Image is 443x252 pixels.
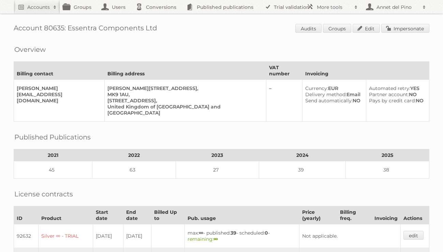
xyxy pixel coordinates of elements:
div: YES [369,85,424,91]
div: [PERSON_NAME] [17,85,99,91]
span: Partner account: [369,91,409,98]
div: [EMAIL_ADDRESS][DOMAIN_NAME] [17,91,99,104]
h1: Account 80635: Essentra Components Ltd [14,24,429,34]
th: Pub. usage [185,206,299,224]
th: Actions [400,206,429,224]
td: 27 [176,161,259,179]
h2: Accounts [27,4,50,11]
div: [STREET_ADDRESS], [107,98,261,104]
th: Billing address [104,62,266,80]
th: VAT number [266,62,302,80]
div: NO [369,98,424,104]
td: max: - published: - scheduled: - [185,224,299,248]
th: ID [14,206,39,224]
div: NO [305,98,360,104]
td: [DATE] [93,224,123,248]
div: Email [305,91,360,98]
strong: ∞ [199,230,203,236]
th: Invoicing [302,62,429,80]
div: NO [369,91,424,98]
h2: Annet del Pino [375,4,419,11]
span: Currency: [305,85,328,91]
a: Edit [353,24,380,33]
a: Impersonate [381,24,429,33]
th: 2022 [92,149,176,161]
h2: License contracts [14,189,73,199]
a: edit [403,231,424,240]
th: Product [39,206,93,224]
div: [PERSON_NAME][STREET_ADDRESS], [107,85,261,91]
th: Billing freq. [337,206,371,224]
td: 38 [346,161,429,179]
th: Billing contact [14,62,105,80]
span: Pays by credit card: [369,98,416,104]
td: 63 [92,161,176,179]
td: [DATE] [123,224,151,248]
a: Audits [295,24,322,33]
span: Automated retry: [369,85,410,91]
th: Invoicing [371,206,400,224]
div: EUR [305,85,360,91]
td: 92632 [14,224,39,248]
th: End date [123,206,151,224]
span: Send automatically: [305,98,353,104]
span: Delivery method: [305,91,346,98]
h2: More tools [317,4,351,11]
td: – [266,80,302,122]
strong: 0 [265,230,268,236]
h2: Published Publications [14,132,91,142]
span: remaining: [188,236,218,242]
div: United Kingdom of [GEOGRAPHIC_DATA] and [GEOGRAPHIC_DATA] [107,104,261,116]
a: Groups [323,24,351,33]
th: Start date [93,206,123,224]
td: 45 [14,161,92,179]
td: Not applicable. [299,224,401,248]
th: 2021 [14,149,92,161]
th: Billed Up to [151,206,184,224]
h2: Overview [14,44,46,55]
td: Silver ∞ - TRIAL [39,224,93,248]
th: 2024 [259,149,346,161]
div: MK9 1AU, [107,91,261,98]
th: Price (yearly) [299,206,337,224]
strong: ∞ [213,236,218,242]
td: 39 [259,161,346,179]
th: 2025 [346,149,429,161]
strong: 39 [231,230,236,236]
th: 2023 [176,149,259,161]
